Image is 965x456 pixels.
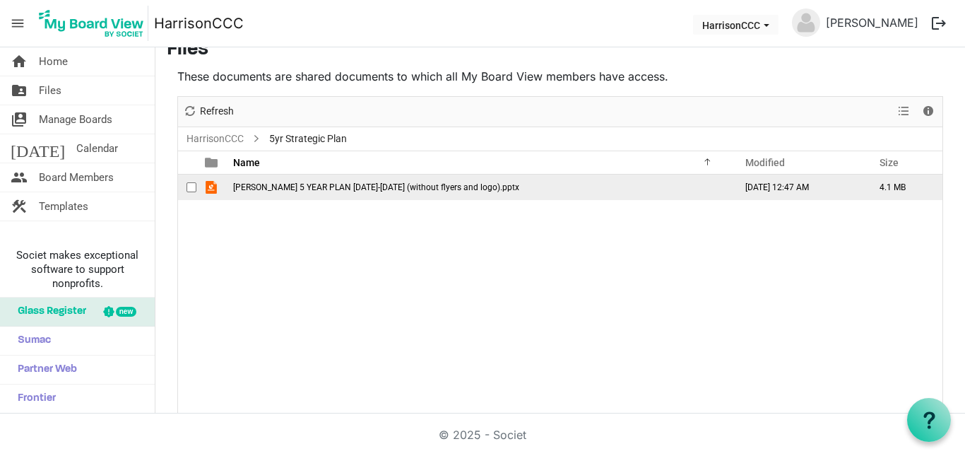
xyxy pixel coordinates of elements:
[229,175,730,200] td: HARRISON 5 YEAR PLAN 2025-2030 (without flyers and logo).pptx is template cell column header Name
[39,105,112,134] span: Manage Boards
[39,76,61,105] span: Files
[892,97,916,127] div: View
[880,157,899,168] span: Size
[11,385,56,413] span: Frontier
[266,130,350,148] span: 5yr Strategic Plan
[924,8,954,38] button: logout
[177,68,943,85] p: These documents are shared documents to which all My Board View members have access.
[865,175,942,200] td: 4.1 MB is template cell column header Size
[11,76,28,105] span: folder_shared
[4,10,31,37] span: menu
[178,97,239,127] div: Refresh
[895,103,912,120] button: View dropdownbutton
[196,175,229,200] td: is template cell column header type
[11,163,28,192] span: people
[820,8,924,37] a: [PERSON_NAME]
[730,175,865,200] td: May 27, 2025 12:47 AM column header Modified
[11,192,28,221] span: construction
[167,38,954,62] h3: Files
[792,8,820,37] img: no-profile-picture.svg
[439,428,526,442] a: © 2025 - Societ
[233,182,519,192] span: [PERSON_NAME] 5 YEAR PLAN [DATE]-[DATE] (without flyers and logo).pptx
[39,47,68,76] span: Home
[11,134,65,163] span: [DATE]
[116,307,136,317] div: new
[11,356,77,384] span: Partner Web
[181,103,237,120] button: Refresh
[693,15,778,35] button: HarrisonCCC dropdownbutton
[233,157,260,168] span: Name
[199,103,235,120] span: Refresh
[11,327,51,355] span: Sumac
[76,134,118,163] span: Calendar
[39,192,88,221] span: Templates
[919,103,938,120] button: Details
[745,157,785,168] span: Modified
[6,248,148,291] span: Societ makes exceptional software to support nonprofits.
[916,97,940,127] div: Details
[154,9,244,37] a: HarrisonCCC
[11,47,28,76] span: home
[178,175,196,200] td: checkbox
[35,6,148,41] img: My Board View Logo
[11,298,86,326] span: Glass Register
[184,130,247,148] a: HarrisonCCC
[11,105,28,134] span: switch_account
[35,6,154,41] a: My Board View Logo
[39,163,114,192] span: Board Members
